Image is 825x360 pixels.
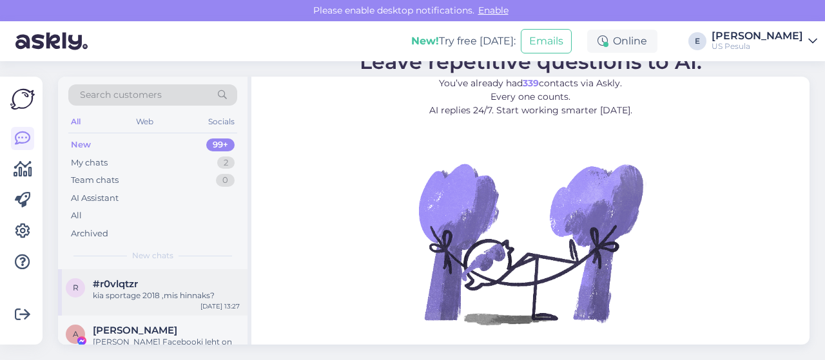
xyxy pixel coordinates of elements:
[73,329,79,339] span: A
[411,35,439,47] b: New!
[474,5,512,16] span: Enable
[71,227,108,240] div: Archived
[216,174,235,187] div: 0
[587,30,657,53] div: Online
[523,77,539,89] b: 339
[71,209,82,222] div: All
[712,31,817,52] a: [PERSON_NAME]US Pesula
[93,325,177,336] span: Alicja Rydzewska
[71,192,119,205] div: AI Assistant
[206,113,237,130] div: Socials
[688,32,706,50] div: E
[133,113,156,130] div: Web
[360,49,702,74] span: Leave repetitive questions to AI.
[71,138,91,151] div: New
[206,138,235,151] div: 99+
[73,283,79,292] span: r
[93,278,138,290] span: #r0vlqtzr
[93,290,240,301] div: kia sportage 2018 ,mis hinnaks?
[10,87,35,111] img: Askly Logo
[68,113,83,130] div: All
[360,77,702,117] p: You’ve already had contacts via Askly. Every one counts. AI replies 24/7. Start working smarter [...
[712,31,803,41] div: [PERSON_NAME]
[217,156,235,169] div: 2
[93,336,240,359] div: [PERSON_NAME] Facebooki leht on määratud jäädavalt kustutamisele, kuna konto loomine, mis esineb ...
[71,156,108,169] div: My chats
[411,33,516,49] div: Try free [DATE]:
[200,301,240,311] div: [DATE] 13:27
[712,41,803,52] div: US Pesula
[80,88,162,102] span: Search customers
[414,128,646,359] img: No Chat active
[71,174,119,187] div: Team chats
[521,29,572,53] button: Emails
[132,250,173,261] span: New chats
